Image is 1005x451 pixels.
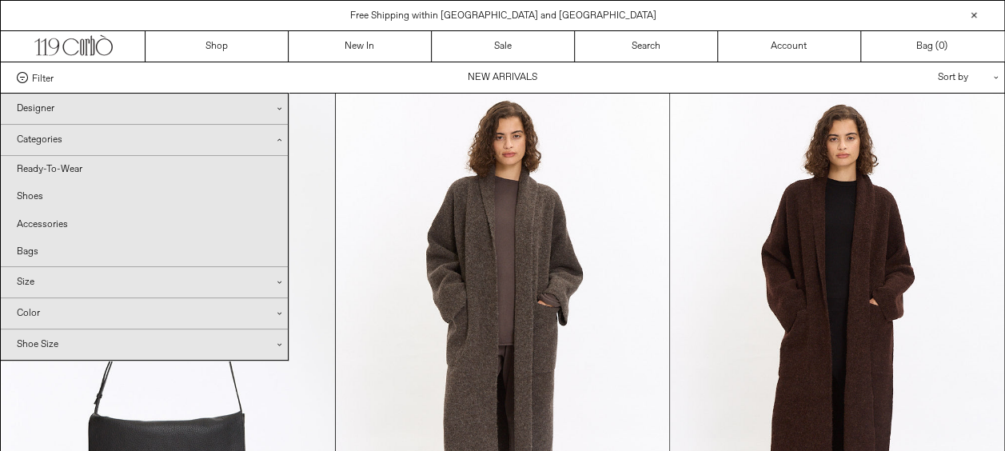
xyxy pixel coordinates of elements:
a: Account [718,31,861,62]
div: Designer [1,94,288,124]
div: Size [1,267,288,297]
a: Bag () [861,31,1004,62]
a: Shop [146,31,289,62]
span: 0 [939,40,944,53]
a: Bags [1,238,288,265]
span: ) [939,39,947,54]
a: New In [289,31,432,62]
div: Shoe Size [1,329,288,360]
a: Accessories [1,211,288,238]
a: Free Shipping within [GEOGRAPHIC_DATA] and [GEOGRAPHIC_DATA] [350,10,656,22]
span: Filter [32,72,54,83]
a: Search [575,31,718,62]
div: Categories [1,125,288,156]
a: Shoes [1,183,288,210]
a: Ready-To-Wear [1,156,288,183]
div: Sort by [844,62,988,93]
a: Sale [432,31,575,62]
div: Color [1,298,288,329]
